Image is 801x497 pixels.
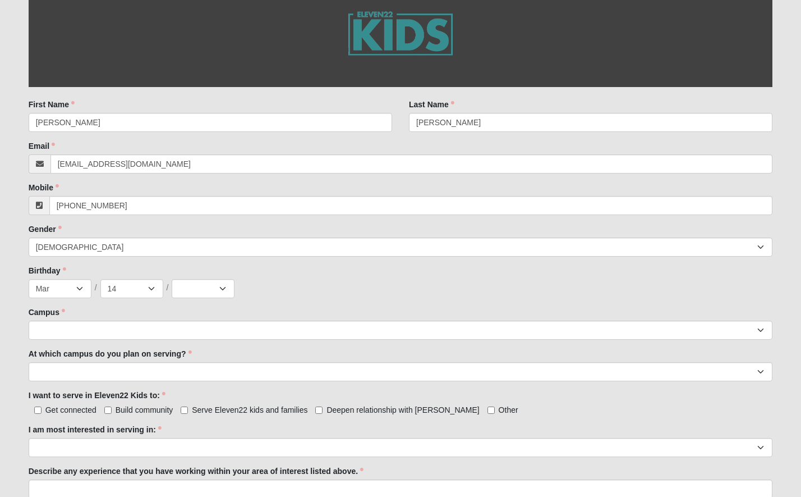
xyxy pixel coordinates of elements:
[29,99,75,110] label: First Name
[95,282,97,294] span: /
[29,307,65,318] label: Campus
[29,424,162,435] label: I am most interested in serving in:
[116,405,173,414] span: Build community
[29,466,363,477] label: Describe any experience that you have working within your area of interest listed above.
[29,182,59,193] label: Mobile
[409,99,454,110] label: Last Name
[192,405,307,414] span: Serve Eleven22 kids and families
[29,390,165,401] label: I want to serve in Eleven22 Kids to:
[29,224,62,235] label: Gender
[181,407,188,414] input: Serve Eleven22 kids and families
[315,407,323,414] input: Deepen relationship with [PERSON_NAME]
[45,405,96,414] span: Get connected
[326,405,479,414] span: Deepen relationship with [PERSON_NAME]
[104,407,112,414] input: Build community
[34,407,42,414] input: Get connected
[487,407,495,414] input: Other
[499,405,518,414] span: Other
[29,140,55,152] label: Email
[29,348,192,359] label: At which campus do you plan on serving?
[167,282,169,294] span: /
[29,265,66,276] label: Birthday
